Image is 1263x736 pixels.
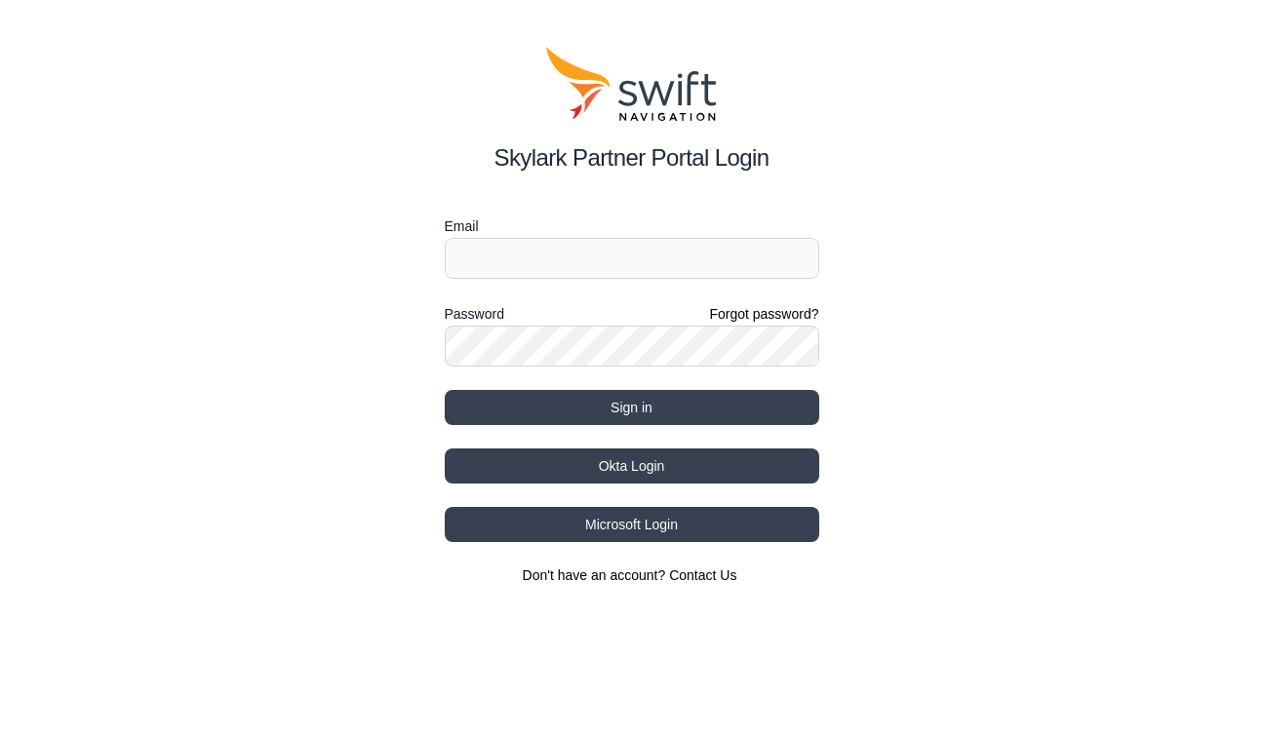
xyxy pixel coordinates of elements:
[445,140,819,175] h2: Skylark Partner Portal Login
[445,214,819,238] label: Email
[709,304,818,324] a: Forgot password?
[445,565,819,585] section: Don't have an account?
[445,302,504,326] label: Password
[445,507,819,542] button: Microsoft Login
[445,448,819,484] button: Okta Login
[669,567,736,583] a: Contact Us
[445,390,819,425] button: Sign in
